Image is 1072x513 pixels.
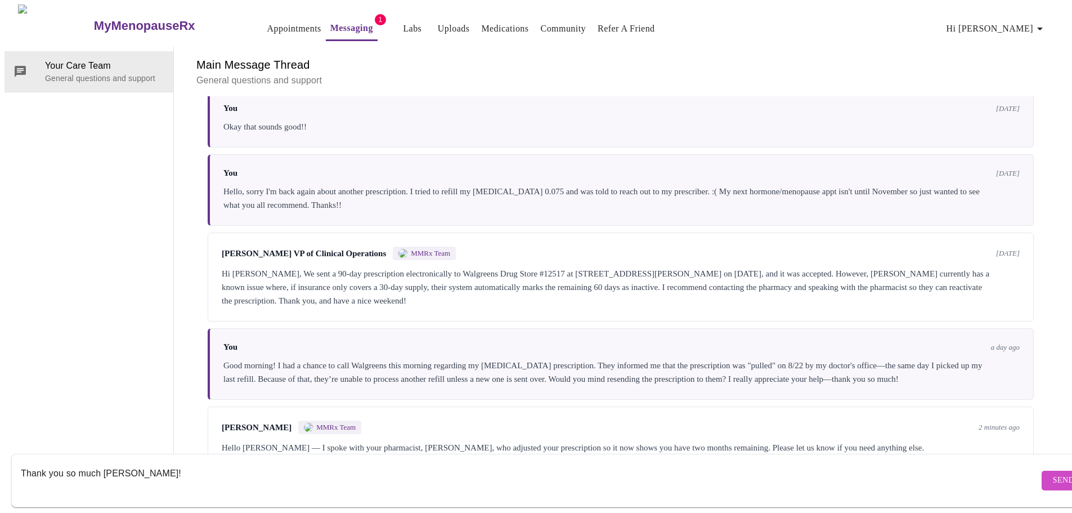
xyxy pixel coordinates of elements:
[477,17,533,40] button: Medications
[223,120,1020,133] div: Okay that sounds good!!
[222,267,1020,307] div: Hi [PERSON_NAME], We sent a 90-day prescription electronically to Walgreens Drug Store #12517 at ...
[598,21,655,37] a: Refer a Friend
[398,249,407,258] img: MMRX
[403,21,421,37] a: Labs
[411,249,450,258] span: MMRx Team
[94,19,195,33] h3: MyMenopauseRx
[5,51,173,92] div: Your Care TeamGeneral questions and support
[947,21,1047,37] span: Hi [PERSON_NAME]
[45,73,164,84] p: General questions and support
[223,104,237,113] span: You
[991,343,1020,352] span: a day ago
[394,17,430,40] button: Labs
[438,21,470,37] a: Uploads
[18,5,92,47] img: MyMenopauseRx Logo
[222,441,1020,454] div: Hello [PERSON_NAME] — I spoke with your pharmacist, [PERSON_NAME], who adjusted your prescription...
[45,59,164,73] span: Your Care Team
[593,17,660,40] button: Refer a Friend
[263,17,326,40] button: Appointments
[541,21,586,37] a: Community
[223,185,1020,212] div: Hello, sorry I'm back again about another prescription. I tried to refill my [MEDICAL_DATA] 0.075...
[481,21,528,37] a: Medications
[223,342,237,352] span: You
[536,17,591,40] button: Community
[375,14,386,25] span: 1
[433,17,474,40] button: Uploads
[942,17,1051,40] button: Hi [PERSON_NAME]
[223,359,1020,386] div: Good morning! I had a chance to call Walgreens this morning regarding my [MEDICAL_DATA] prescript...
[996,104,1020,113] span: [DATE]
[330,20,373,36] a: Messaging
[222,423,291,432] span: [PERSON_NAME]
[326,17,378,41] button: Messaging
[223,168,237,178] span: You
[304,423,313,432] img: MMRX
[316,423,356,432] span: MMRx Team
[996,249,1020,258] span: [DATE]
[267,21,321,37] a: Appointments
[222,249,386,258] span: [PERSON_NAME] VP of Clinical Operations
[996,169,1020,178] span: [DATE]
[21,462,1039,498] textarea: Send a message about your appointment
[196,74,1045,87] p: General questions and support
[196,56,1045,74] h6: Main Message Thread
[979,423,1020,432] span: 2 minutes ago
[92,6,240,46] a: MyMenopauseRx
